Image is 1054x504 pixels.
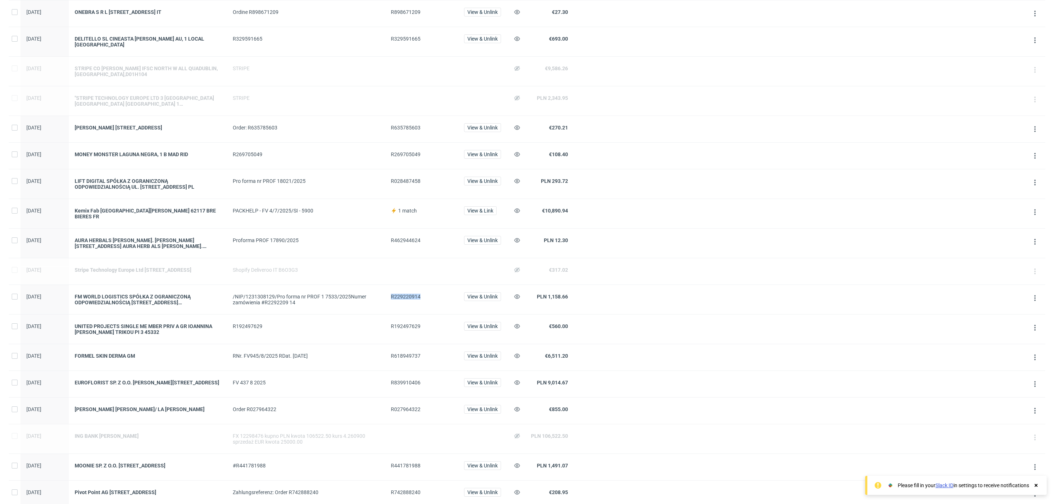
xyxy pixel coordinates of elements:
[75,36,221,48] a: DELITELLO SL CINEASTA [PERSON_NAME] AU, 1 LOCAL [GEOGRAPHIC_DATA]
[26,9,41,15] span: [DATE]
[233,353,379,359] div: RNr. FV945/8/2025 RDat. [DATE]
[464,237,501,243] a: View & Unlink
[467,380,498,385] span: View & Unlink
[75,406,221,412] a: [PERSON_NAME] [PERSON_NAME]/ LA [PERSON_NAME]
[75,463,221,469] a: MOONIE SP. Z O.O. [STREET_ADDRESS]
[391,294,421,300] span: R229220914
[233,380,379,385] div: FV 437 8 2025
[26,36,41,42] span: [DATE]
[26,95,41,101] span: [DATE]
[464,125,501,131] a: View & Unlink
[542,208,568,214] span: €10,890.94
[531,433,568,439] span: PLN 106,522.50
[467,490,498,495] span: View & Unlink
[464,353,501,359] a: View & Unlink
[549,125,568,131] span: €270.21
[391,406,421,412] span: R027964322
[391,353,421,359] span: R618949737
[549,151,568,157] span: €108.40
[26,125,41,131] span: [DATE]
[552,9,568,15] span: €27.30
[233,178,379,184] div: Pro forma nr PROF 18021/2025
[391,178,421,184] span: R028487458
[75,151,221,157] a: MONEY MONSTER LAGUNA NEGRA, 1 B MAD RID
[233,294,379,305] div: /NIP/1231308129/Pro forma nr PROF 1 7533/2025Numer zamówienia #R2292209 14
[75,323,221,335] a: UNITED PROJECTS SINGLE ME MBER PRIV A GR IOANNINA [PERSON_NAME] TRIKOU PI 3 45332
[26,463,41,469] span: [DATE]
[26,267,41,273] span: [DATE]
[537,380,568,385] span: PLN 9,014.67
[541,178,568,184] span: PLN 293.72
[75,380,221,385] a: EUROFLORIST SP. Z O.O. [PERSON_NAME][STREET_ADDRESS]
[233,95,379,101] div: STRIPE
[464,208,497,214] a: View & Link
[467,152,498,157] span: View & Unlink
[467,463,498,468] span: View & Unlink
[464,34,501,43] button: View & Unlink
[233,406,379,412] div: Order R027964322
[26,178,41,184] span: [DATE]
[464,322,501,331] button: View & Unlink
[26,237,41,243] span: [DATE]
[464,488,501,497] button: View & Unlink
[464,323,501,329] a: View & Unlink
[391,323,421,329] span: R192497629
[26,380,41,385] span: [DATE]
[545,65,568,71] span: €9,586.26
[75,95,221,107] div: "STRIPE TECHNOLOGY EUROPE LTD 3 [GEOGRAPHIC_DATA] [GEOGRAPHIC_DATA] [GEOGRAPHIC_DATA] 1 [GEOGRAPH...
[75,125,221,131] a: [PERSON_NAME] [STREET_ADDRESS]
[26,353,41,359] span: [DATE]
[464,8,501,16] button: View & Unlink
[233,208,379,214] div: PACKHELP - FV 4/7/2025/SI - 5900
[75,267,221,273] div: Stripe Technology Europe Ltd [STREET_ADDRESS]
[467,178,498,184] span: View & Unlink
[549,267,568,273] span: €317.02
[537,95,568,101] span: PLN 2,343.95
[464,9,501,15] a: View & Unlink
[898,482,1029,489] div: Please fill in your in settings to receive notifications
[26,65,41,71] span: [DATE]
[233,267,379,273] div: Shopify Deliveroo IT B6O3G3
[26,489,41,495] span: [DATE]
[544,237,568,243] span: PLN 12.30
[464,178,501,184] a: View & Unlink
[464,236,501,245] button: View & Unlink
[233,9,379,15] div: Ordine R898671209
[75,208,221,219] a: Kemix Fab [GEOGRAPHIC_DATA][PERSON_NAME] 62117 BRE BIERES FR
[935,482,953,488] a: Slack ID
[467,294,498,299] span: View & Unlink
[75,9,221,15] a: ONEBRA S R L [STREET_ADDRESS] IT
[467,36,498,41] span: View & Unlink
[233,433,379,445] div: FX 12298476 kupno PLN kwota 106522.50 kurs 4.260900 sprzedaż EUR kwota 25000.00
[233,65,379,71] div: STRIPE
[26,294,41,300] span: [DATE]
[464,294,501,300] a: View & Unlink
[467,238,498,243] span: View & Unlink
[549,406,568,412] span: €855.00
[464,292,501,301] button: View & Unlink
[391,489,421,495] span: R742888240
[26,406,41,412] span: [DATE]
[464,123,501,132] button: View & Unlink
[75,433,221,439] div: ING BANK [PERSON_NAME]
[75,237,221,249] a: AURA HERBALS [PERSON_NAME]. [PERSON_NAME][STREET_ADDRESS] AURA HERB ALS [PERSON_NAME]. [STREET_AD...
[464,489,501,495] a: View & Unlink
[464,177,501,185] button: View & Unlink
[75,178,221,190] a: LIFT DIGITAL SPÓŁKA Z OGRANICZONĄ ODPOWIEDZIALNOŚCIĄ UL. [STREET_ADDRESS] PL
[233,151,379,157] div: R269705049
[75,353,221,359] a: FORMEL SKIN DERMA GM
[391,36,421,42] span: R329591665
[464,150,501,159] button: View & Unlink
[75,489,221,495] a: Pivot Point AG [STREET_ADDRESS]
[75,65,221,77] a: STRIPE CO [PERSON_NAME] IFSC NORTH W ALL QUADUBLIN,[GEOGRAPHIC_DATA],D01H104
[464,463,501,469] a: View & Unlink
[464,405,501,414] button: View & Unlink
[545,353,568,359] span: €6,511.20
[26,151,41,157] span: [DATE]
[467,353,498,358] span: View & Unlink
